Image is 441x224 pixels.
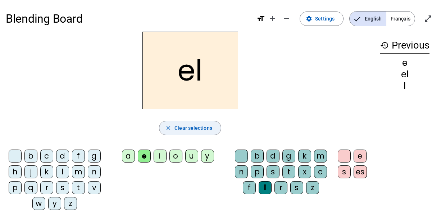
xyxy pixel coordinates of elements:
[40,181,53,194] div: r
[349,11,415,26] mat-button-toggle-group: Language selection
[72,181,85,194] div: t
[282,14,291,23] mat-icon: remove
[306,15,312,22] mat-icon: settings
[282,165,295,178] div: t
[72,165,85,178] div: m
[386,12,415,26] span: Français
[298,165,311,178] div: x
[256,14,265,23] mat-icon: format_size
[380,70,429,79] div: el
[282,150,295,163] div: g
[9,165,22,178] div: h
[159,121,221,135] button: Clear selections
[274,181,287,194] div: r
[315,14,335,23] span: Settings
[56,150,69,163] div: d
[298,150,311,163] div: k
[24,150,37,163] div: b
[154,150,167,163] div: i
[243,181,256,194] div: f
[64,197,77,210] div: z
[40,165,53,178] div: k
[24,181,37,194] div: q
[380,82,429,90] div: l
[314,165,327,178] div: c
[48,197,61,210] div: y
[251,150,264,163] div: b
[6,7,251,30] h1: Blending Board
[88,165,101,178] div: n
[380,41,389,50] mat-icon: history
[338,165,351,178] div: s
[424,14,432,23] mat-icon: open_in_full
[88,150,101,163] div: g
[380,37,429,54] h3: Previous
[268,14,277,23] mat-icon: add
[300,12,344,26] button: Settings
[267,165,279,178] div: s
[421,12,435,26] button: Enter full screen
[251,165,264,178] div: p
[56,165,69,178] div: l
[88,181,101,194] div: v
[350,12,386,26] span: English
[201,150,214,163] div: y
[279,12,294,26] button: Decrease font size
[185,150,198,163] div: u
[354,165,367,178] div: es
[290,181,303,194] div: s
[9,181,22,194] div: p
[40,150,53,163] div: c
[380,59,429,67] div: e
[259,181,272,194] div: l
[169,150,182,163] div: o
[56,181,69,194] div: s
[314,150,327,163] div: m
[142,32,238,109] h2: el
[165,125,172,131] mat-icon: close
[32,197,45,210] div: w
[306,181,319,194] div: z
[24,165,37,178] div: j
[174,124,212,132] span: Clear selections
[267,150,279,163] div: d
[138,150,151,163] div: e
[235,165,248,178] div: n
[354,150,367,163] div: e
[72,150,85,163] div: f
[265,12,279,26] button: Increase font size
[122,150,135,163] div: a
